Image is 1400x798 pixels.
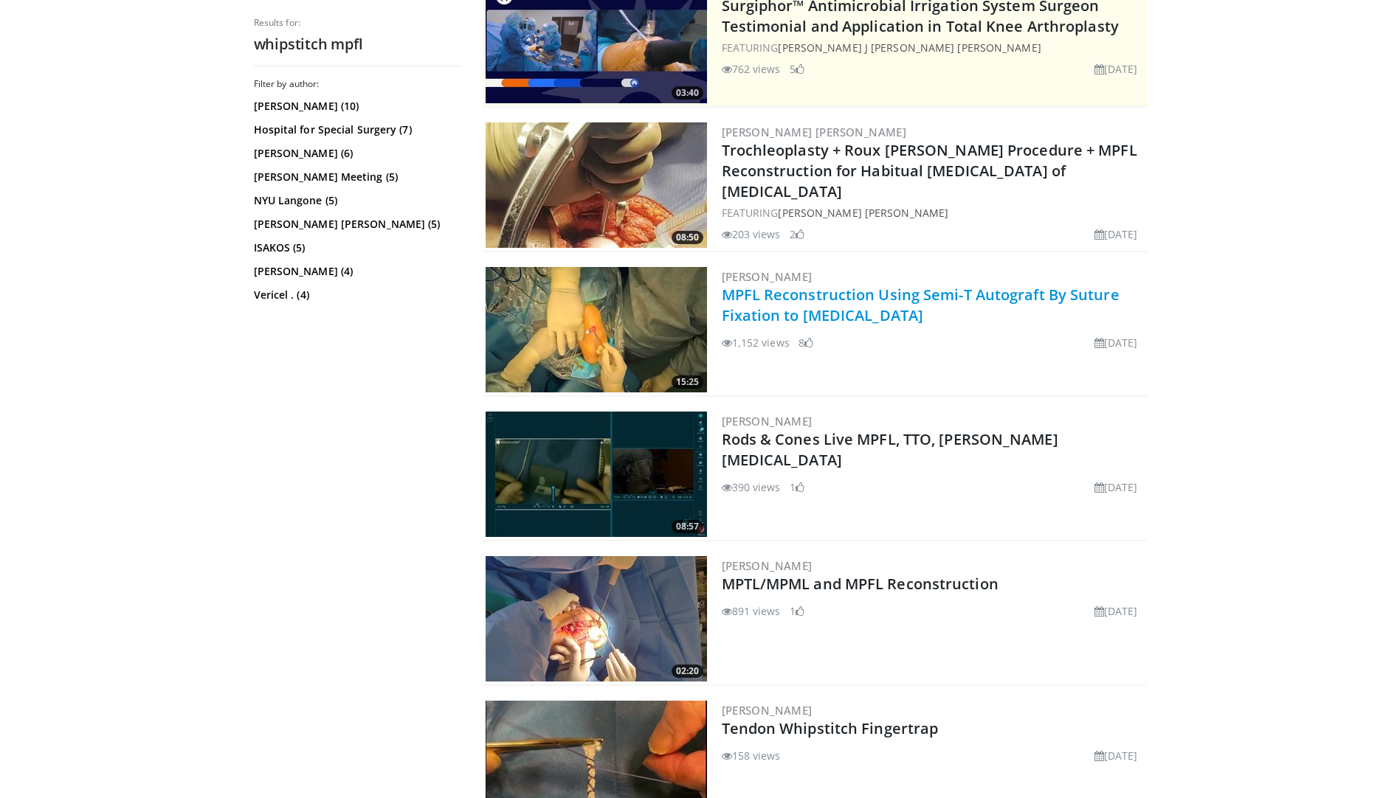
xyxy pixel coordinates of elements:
img: 16f19f6c-2f18-4d4f-b970-79e3a76f40c0.300x170_q85_crop-smart_upscale.jpg [486,122,707,248]
a: 02:20 [486,556,707,681]
a: 08:57 [486,412,707,537]
a: [PERSON_NAME] Meeting (5) [254,170,457,184]
li: [DATE] [1094,748,1138,763]
span: 02:20 [672,665,703,678]
a: Rods & Cones Live MPFL, TTO, [PERSON_NAME][MEDICAL_DATA] [722,429,1058,470]
li: [DATE] [1094,479,1138,495]
li: [DATE] [1094,226,1138,242]
a: Hospital for Special Surgery (7) [254,122,457,137]
a: Trochleoplasty + Roux [PERSON_NAME] Procedure + MPFL Reconstruction for Habitual [MEDICAL_DATA] o... [722,140,1137,201]
li: [DATE] [1094,603,1138,619]
li: 8 [799,335,813,350]
span: 03:40 [672,86,703,100]
img: 1fd8e511-005a-4739-af78-7a78c515d221.300x170_q85_crop-smart_upscale.jpg [486,412,707,537]
li: 5 [790,61,804,77]
a: [PERSON_NAME] [PERSON_NAME] [722,125,907,139]
li: [DATE] [1094,61,1138,77]
img: 33941cd6-6fcb-4e64-b8b4-828558d2faf3.300x170_q85_crop-smart_upscale.jpg [486,267,707,392]
li: 762 views [722,61,781,77]
div: FEATURING [722,205,1144,221]
h2: whipstitch mpfl [254,35,461,54]
a: [PERSON_NAME] (4) [254,264,457,279]
li: 2 [790,226,804,242]
span: 08:57 [672,520,703,533]
p: Results for: [254,17,461,29]
a: ISAKOS (5) [254,240,457,255]
li: 203 views [722,226,781,242]
a: [PERSON_NAME] (6) [254,146,457,161]
a: 15:25 [486,267,707,392]
li: 390 views [722,479,781,495]
a: [PERSON_NAME] [722,703,813,718]
div: FEATURING [722,40,1144,55]
li: 1,152 views [722,335,790,350]
a: [PERSON_NAME] [722,269,813,284]
li: [DATE] [1094,335,1138,350]
a: [PERSON_NAME] J [PERSON_NAME] [PERSON_NAME] [778,41,1041,55]
li: 891 views [722,603,781,619]
a: [PERSON_NAME] [722,558,813,573]
span: 15:25 [672,375,703,389]
a: NYU Langone (5) [254,193,457,208]
img: 2af0e51c-5a44-452d-ad98-b5e44c333cbe.300x170_q85_crop-smart_upscale.jpg [486,556,707,681]
a: [PERSON_NAME] [PERSON_NAME] (5) [254,217,457,232]
li: 1 [790,479,804,495]
a: [PERSON_NAME] (10) [254,99,457,114]
li: 1 [790,603,804,619]
a: [PERSON_NAME] [722,414,813,429]
a: Vericel . (4) [254,288,457,302]
h3: Filter by author: [254,78,461,90]
a: MPFL Reconstruction Using Semi-T Autograft By Suture Fixation to [MEDICAL_DATA] [722,285,1120,325]
a: 08:50 [486,122,707,248]
a: [PERSON_NAME] [PERSON_NAME] [778,206,948,220]
a: Tendon Whipstitch Fingertrap [722,718,939,738]
span: 08:50 [672,231,703,244]
a: MPTL/MPML and MPFL Reconstruction [722,574,999,594]
li: 158 views [722,748,781,763]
